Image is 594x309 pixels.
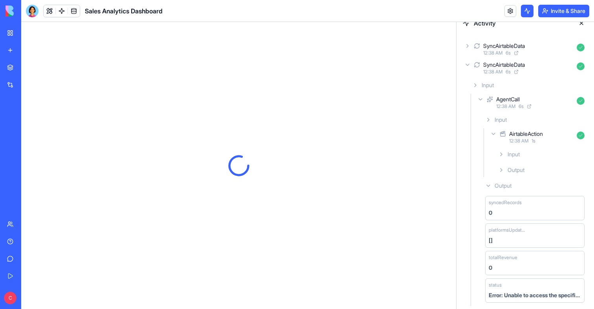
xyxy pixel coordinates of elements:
[508,166,524,174] span: Output
[5,5,54,16] img: logo
[489,264,492,272] div: 0
[495,182,511,190] span: Output
[483,69,502,75] span: 12:38 AM
[482,81,494,89] span: Input
[489,236,493,244] div: []
[489,282,502,288] span: status
[483,42,525,50] div: SyncAirtableData
[506,69,511,75] span: 6 s
[474,18,570,28] span: Activity
[489,199,522,206] span: syncedRecords
[496,103,515,110] span: 12:38 AM
[85,6,163,16] span: Sales Analytics Dashboard
[506,50,511,56] span: 6 s
[489,209,492,217] div: 0
[489,227,526,233] span: platformsUpdated
[489,254,517,261] span: totalRevenue
[483,50,502,56] span: 12:38 AM
[538,5,589,17] button: Invite & Share
[483,61,525,69] div: SyncAirtableData
[489,291,581,299] div: Error: Unable to access the specified Airtable base or table. Please verify the baseId and tableId.
[509,138,528,144] span: 12:38 AM
[509,130,543,138] div: AirtableAction
[519,103,524,110] span: 6 s
[496,95,520,103] div: AgentCall
[532,138,535,144] span: 1 s
[4,292,16,304] span: C
[508,150,520,158] span: Input
[495,116,507,124] span: Input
